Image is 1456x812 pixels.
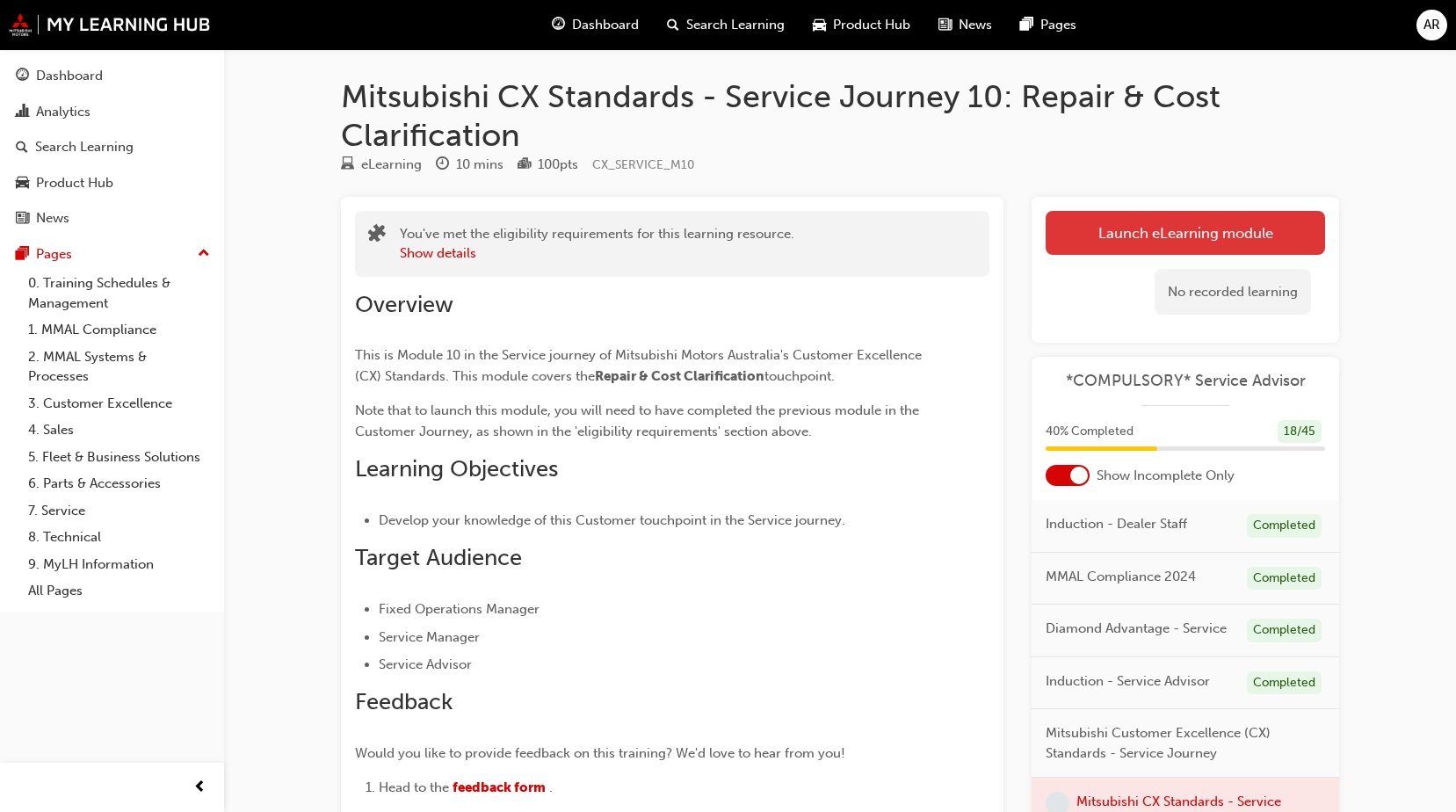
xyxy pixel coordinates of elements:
[1247,514,1322,538] div: Completed
[355,402,923,439] span: Note that to launch this module, you will need to have completed the previous module in the Custo...
[1020,14,1033,36] span: pages-icon
[518,157,531,173] span: podium-icon
[21,524,217,551] a: 8. Technical
[355,688,453,715] span: Feedback
[36,173,113,193] div: Product Hub
[341,157,354,173] span: learningResourceType_ELEARNING-icon
[198,243,210,265] span: up-icon
[355,455,558,482] span: Learning Objectives
[7,60,217,92] a: Dashboard
[16,176,29,192] span: car-icon
[21,470,217,497] a: 6. Parts & Accessories
[361,155,422,175] div: eLearning
[552,14,565,36] span: guage-icon
[436,157,449,173] span: clock-icon
[21,270,217,316] a: 0. Training Schedules & Management
[653,7,799,43] a: search-iconSearch Learning
[341,154,422,176] div: Type
[1097,466,1235,486] span: Show Incomplete Only
[379,601,540,617] span: Fixed Operations Manager
[379,656,472,672] span: Service Advisor
[1006,7,1090,43] a: pages-iconPages
[36,66,103,86] div: Dashboard
[1247,619,1322,642] div: Completed
[799,7,924,43] a: car-iconProduct Hub
[16,211,29,227] span: news-icon
[1278,420,1322,444] div: 18 / 45
[1155,269,1311,315] div: No recorded learning
[36,102,91,122] div: Analytics
[21,497,217,525] a: 7. Service
[355,745,845,761] span: Would you like to provide feedback on this training? We'd love to hear from you!
[1247,671,1322,695] div: Completed
[1046,567,1196,587] span: MMAL Compliance 2024
[924,7,1006,43] a: news-iconNews
[7,202,217,235] a: News
[400,243,476,264] button: Show details
[1040,15,1076,35] span: Pages
[1247,567,1322,591] div: Completed
[538,155,578,175] div: 100 pts
[1046,514,1187,534] span: Induction - Dealer Staff
[764,368,835,384] span: touchpoint.
[36,208,69,228] div: News
[592,157,694,172] span: Learning resource code
[549,779,553,795] span: .
[456,155,503,175] div: 10 mins
[193,777,206,799] span: prev-icon
[9,13,211,36] img: mmal
[368,226,386,246] span: puzzle-icon
[595,368,764,384] span: Repair & Cost Clarification
[1046,371,1325,391] a: *COMPULSORY* Service Advisor
[16,69,29,84] span: guage-icon
[36,244,72,265] div: Pages
[21,417,217,444] a: 4. Sales
[7,131,217,163] a: Search Learning
[21,316,217,344] a: 1. MMAL Compliance
[1046,619,1227,639] span: Diamond Advantage - Service
[813,14,826,36] span: car-icon
[379,629,480,645] span: Service Manager
[7,96,217,128] a: Analytics
[21,444,217,471] a: 5. Fleet & Business Solutions
[355,544,522,571] span: Target Audience
[7,167,217,199] a: Product Hub
[538,7,653,43] a: guage-iconDashboard
[1046,723,1311,763] span: Mitsubishi Customer Excellence (CX) Standards - Service Journey
[1046,671,1210,692] span: Induction - Service Advisor
[355,347,925,384] span: This is Module 10 in the Service journey of Mitsubishi Motors Australia's Customer Excellence (CX...
[959,15,992,35] span: News
[21,390,217,417] a: 3. Customer Excellence
[833,15,910,35] span: Product Hub
[379,779,449,795] span: Head to the
[436,154,503,176] div: Duration
[341,77,1339,154] h1: Mitsubishi CX Standards - Service Journey 10: Repair & Cost Clarification
[572,15,639,35] span: Dashboard
[16,247,29,263] span: pages-icon
[7,238,217,271] button: Pages
[518,154,578,176] div: Points
[667,14,679,36] span: search-icon
[16,140,28,156] span: search-icon
[21,344,217,390] a: 2. MMAL Systems & Processes
[1046,211,1325,255] a: Launch eLearning module
[379,512,845,528] span: Develop your knowledge of this Customer touchpoint in the Service journey.
[35,137,134,157] div: Search Learning
[21,551,217,578] a: 9. MyLH Information
[400,224,794,264] div: You've met the eligibility requirements for this learning resource.
[686,15,785,35] span: Search Learning
[1046,422,1134,442] span: 40 % Completed
[938,14,952,36] span: news-icon
[1423,15,1440,35] span: AR
[355,291,453,318] span: Overview
[21,577,217,605] a: All Pages
[7,56,217,238] button: DashboardAnalyticsSearch LearningProduct HubNews
[1416,10,1447,40] button: AR
[453,779,546,795] a: feedback form
[16,105,29,120] span: chart-icon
